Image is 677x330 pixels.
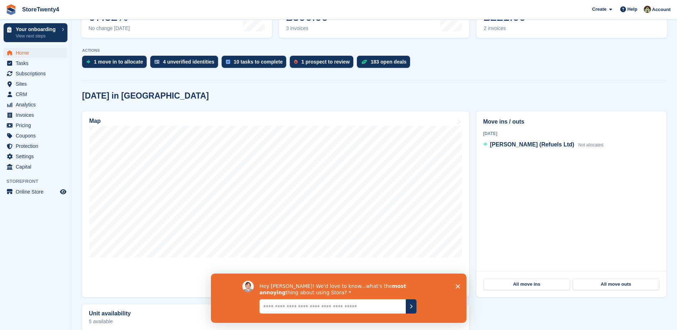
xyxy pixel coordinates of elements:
h2: Unit availability [89,310,131,317]
span: Invoices [16,110,59,120]
div: 4 unverified identities [163,59,214,65]
a: 10 tasks to complete [222,56,290,71]
a: [PERSON_NAME] (Refuels Ltd) Not allocated [483,140,603,150]
a: menu [4,100,67,110]
img: verify_identity-adf6edd0f0f0b5bbfe63781bf79b02c33cf7c696d77639b501bdc392416b5a36.svg [155,60,160,64]
iframe: Survey by David from Stora [211,274,466,323]
p: View next steps [16,33,58,39]
span: Account [652,6,671,13]
a: StoreTwenty4 [19,4,62,15]
a: Preview store [59,187,67,196]
a: menu [4,151,67,161]
span: [PERSON_NAME] (Refuels Ltd) [490,141,574,147]
img: task-75834270c22a3079a89374b754ae025e5fb1db73e45f91037f5363f120a921f8.svg [226,60,230,64]
a: menu [4,120,67,130]
a: Map [82,111,469,297]
span: Analytics [16,100,59,110]
a: menu [4,187,67,197]
span: Tasks [16,58,59,68]
a: menu [4,69,67,79]
img: deal-1b604bf984904fb50ccaf53a9ad4b4a5d6e5aea283cecdc64d6e3604feb123c2.svg [361,59,367,64]
img: prospect-51fa495bee0391a8d652442698ab0144808aea92771e9ea1ae160a38d050c398.svg [294,60,298,64]
span: Coupons [16,131,59,141]
a: menu [4,58,67,68]
a: menu [4,131,67,141]
img: move_ins_to_allocate_icon-fdf77a2bb77ea45bf5b3d319d69a93e2d87916cf1d5bf7949dd705db3b84f3ca.svg [86,60,90,64]
div: 183 open deals [371,59,406,65]
a: 1 prospect to review [290,56,357,71]
div: [DATE] [483,130,660,137]
div: 2 invoices [484,25,532,31]
span: Create [592,6,606,13]
a: 1 move in to allocate [82,56,150,71]
span: CRM [16,89,59,99]
span: Not allocated [579,142,603,147]
a: menu [4,110,67,120]
a: menu [4,162,67,172]
a: menu [4,89,67,99]
a: 4 unverified identities [150,56,222,71]
h2: Move ins / outs [483,117,660,126]
p: 5 available [89,319,463,324]
p: Your onboarding [16,27,58,32]
a: menu [4,79,67,89]
a: menu [4,141,67,151]
span: Sites [16,79,59,89]
div: 1 prospect to review [301,59,349,65]
span: Help [627,6,637,13]
div: 3 invoices [286,25,339,31]
div: 1 move in to allocate [94,59,143,65]
span: Online Store [16,187,59,197]
span: Subscriptions [16,69,59,79]
p: ACTIONS [82,48,666,53]
h2: [DATE] in [GEOGRAPHIC_DATA] [82,91,209,101]
span: Settings [16,151,59,161]
a: menu [4,48,67,58]
span: Capital [16,162,59,172]
a: Your onboarding View next steps [4,23,67,42]
a: All move outs [573,279,659,290]
div: No change [DATE] [89,25,130,31]
span: Pricing [16,120,59,130]
span: Storefront [6,178,71,185]
span: Protection [16,141,59,151]
div: 10 tasks to complete [234,59,283,65]
a: All move ins [484,279,570,290]
span: Home [16,48,59,58]
img: stora-icon-8386f47178a22dfd0bd8f6a31ec36ba5ce8667c1dd55bd0f319d3a0aa187defe.svg [6,4,16,15]
img: Lee Hanlon [644,6,651,13]
h2: Map [89,118,101,124]
a: 183 open deals [357,56,414,71]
